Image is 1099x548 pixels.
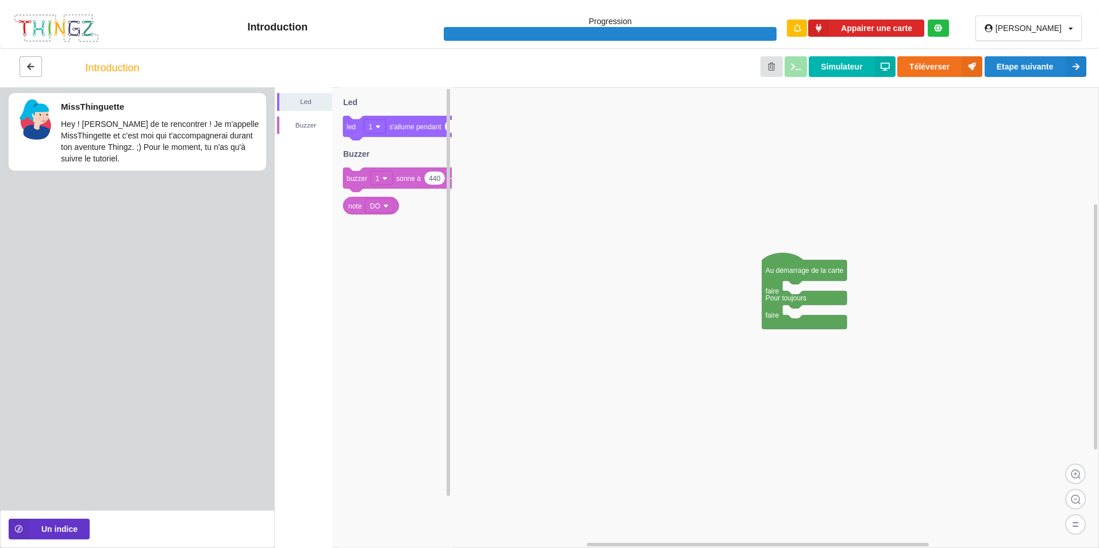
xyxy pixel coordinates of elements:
text: 1 [368,123,372,131]
text: s'allume pendant [389,123,441,131]
div: Led [279,96,332,107]
text: led [347,123,356,131]
p: Progression [444,16,777,27]
img: thingz_logo.png [13,13,99,44]
p: Hey ! [PERSON_NAME] de te rencontrer ! Je m'appelle MissThingette et c'est moi qui t'accompagnera... [61,118,260,164]
div: [PERSON_NAME] [996,24,1062,32]
p: MissThinguette [61,101,260,113]
button: Simulateur [809,56,895,77]
button: Etape suivante [985,56,1086,77]
div: Buzzer [279,119,332,131]
button: Annuler les modifications et revenir au début de l'étape [760,56,783,77]
text: Pour toujours [766,294,806,302]
div: Tu es connecté au serveur de création de Thingz [928,20,949,37]
text: buzzer [347,175,367,183]
text: faire [766,311,779,319]
button: Téléverser [897,56,982,77]
text: Led [343,98,358,107]
text: 1 [375,175,379,183]
text: faire [766,287,779,295]
text: DO [370,202,381,210]
div: Introduction [112,21,444,34]
button: Appairer une carte [808,20,924,37]
text: Buzzer [343,149,370,159]
text: Au démarrage de la carte [766,267,844,275]
button: Un indice [9,519,90,539]
text: sonne à [396,175,421,183]
text: note [348,202,362,210]
div: Introduction [86,62,140,74]
text: 440 [429,175,440,183]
